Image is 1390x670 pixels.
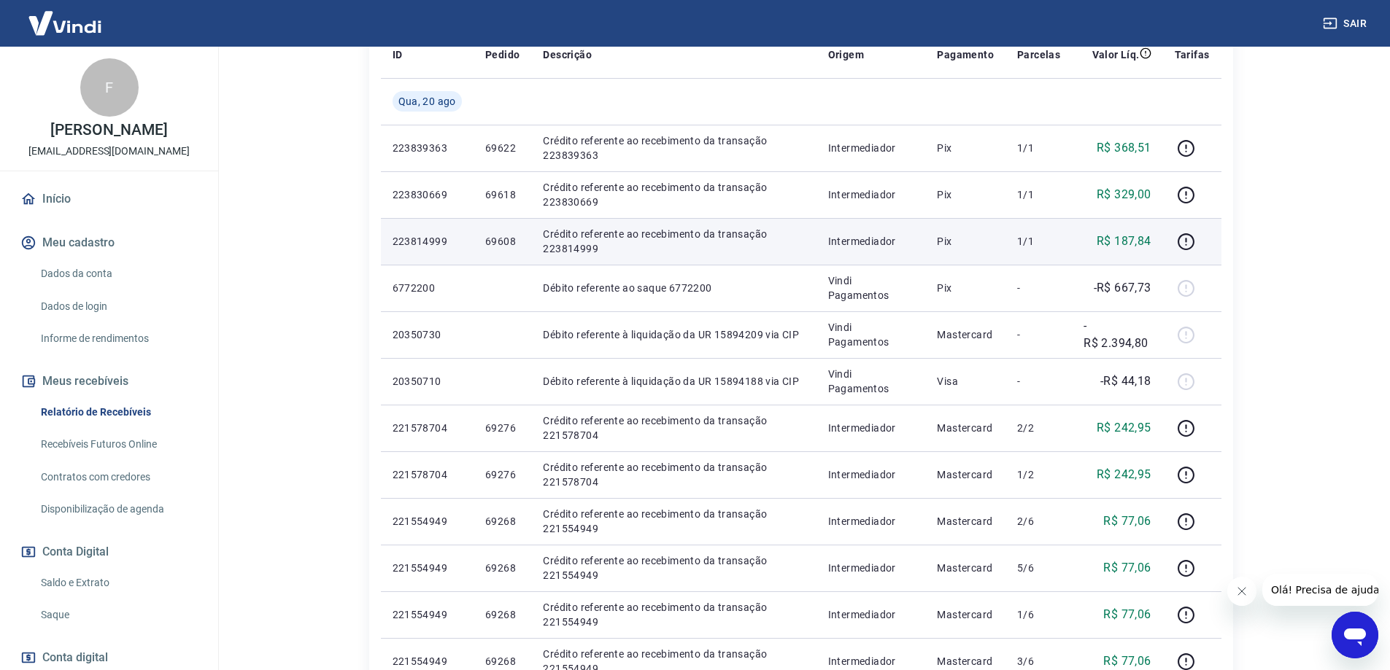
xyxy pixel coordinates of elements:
[1017,327,1060,342] p: -
[393,607,462,622] p: 221554949
[543,600,804,629] p: Crédito referente ao recebimento da transação 221554949
[828,273,914,303] p: Vindi Pagamentos
[1017,467,1060,482] p: 1/2
[485,607,520,622] p: 69268
[485,234,520,249] p: 69608
[485,654,520,669] p: 69268
[18,227,201,259] button: Meu cadastro
[393,327,462,342] p: 20350730
[937,607,994,622] p: Mastercard
[1332,612,1378,658] iframe: Botão para abrir a janela de mensagens
[543,281,804,295] p: Débito referente ao saque 6772200
[937,654,994,669] p: Mastercard
[1103,513,1151,530] p: R$ 77,06
[42,647,108,668] span: Conta digital
[35,324,201,354] a: Informe de rendimentos
[35,429,201,459] a: Recebíveis Futuros Online
[35,462,201,492] a: Contratos com credores
[937,327,994,342] p: Mastercard
[1017,421,1060,435] p: 2/2
[543,460,804,489] p: Crédito referente ao recebimento da transação 221578704
[1100,373,1151,390] p: -R$ 44,18
[1017,607,1060,622] p: 1/6
[937,561,994,575] p: Mastercard
[543,327,804,342] p: Débito referente à liquidação da UR 15894209 via CIP
[393,421,462,435] p: 221578704
[393,514,462,529] p: 221554949
[543,413,804,443] p: Crédito referente ao recebimento da transação 221578704
[937,141,994,155] p: Pix
[828,47,864,62] p: Origem
[543,553,804,583] p: Crédito referente ao recebimento da transação 221554949
[393,234,462,249] p: 223814999
[35,568,201,598] a: Saldo e Extrato
[828,607,914,622] p: Intermediador
[18,183,201,215] a: Início
[1097,466,1151,483] p: R$ 242,95
[828,467,914,482] p: Intermediador
[80,58,139,117] div: F
[543,133,804,163] p: Crédito referente ao recebimento da transação 223839363
[393,47,403,62] p: ID
[1103,559,1151,577] p: R$ 77,06
[485,141,520,155] p: 69622
[18,365,201,397] button: Meus recebíveis
[1097,233,1151,250] p: R$ 187,84
[1227,577,1256,606] iframe: Fechar mensagem
[393,281,462,295] p: 6772200
[937,421,994,435] p: Mastercard
[18,536,201,568] button: Conta Digital
[828,514,914,529] p: Intermediador
[543,47,592,62] p: Descrição
[1175,47,1210,62] p: Tarifas
[393,654,462,669] p: 221554949
[828,421,914,435] p: Intermediador
[35,494,201,524] a: Disponibilização de agenda
[1017,234,1060,249] p: 1/1
[1017,47,1060,62] p: Parcelas
[35,292,201,322] a: Dados de login
[9,10,123,22] span: Olá! Precisa de ajuda?
[1017,281,1060,295] p: -
[828,187,914,202] p: Intermediador
[50,122,167,138] p: [PERSON_NAME]
[485,187,520,202] p: 69618
[35,397,201,427] a: Relatório de Recebíveis
[937,47,994,62] p: Pagamento
[937,467,994,482] p: Mastercard
[828,320,914,349] p: Vindi Pagamentos
[18,1,112,45] img: Vindi
[28,144,190,159] p: [EMAIL_ADDRESS][DOMAIN_NAME]
[35,600,201,630] a: Saque
[1017,514,1060,529] p: 2/6
[543,507,804,536] p: Crédito referente ao recebimento da transação 221554949
[937,187,994,202] p: Pix
[1320,10,1372,37] button: Sair
[937,281,994,295] p: Pix
[393,561,462,575] p: 221554949
[1094,279,1151,297] p: -R$ 667,73
[937,374,994,389] p: Visa
[35,259,201,289] a: Dados da conta
[485,514,520,529] p: 69268
[828,367,914,396] p: Vindi Pagamentos
[543,180,804,209] p: Crédito referente ao recebimento da transação 223830669
[1017,561,1060,575] p: 5/6
[828,141,914,155] p: Intermediador
[1017,374,1060,389] p: -
[393,374,462,389] p: 20350710
[398,94,456,109] span: Qua, 20 ago
[937,514,994,529] p: Mastercard
[1097,186,1151,203] p: R$ 329,00
[1262,574,1378,606] iframe: Mensagem da empresa
[485,467,520,482] p: 69276
[1097,139,1151,157] p: R$ 368,51
[485,47,520,62] p: Pedido
[393,187,462,202] p: 223830669
[1017,187,1060,202] p: 1/1
[543,374,804,389] p: Débito referente à liquidação da UR 15894188 via CIP
[485,561,520,575] p: 69268
[393,141,462,155] p: 223839363
[1017,141,1060,155] p: 1/1
[828,234,914,249] p: Intermediador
